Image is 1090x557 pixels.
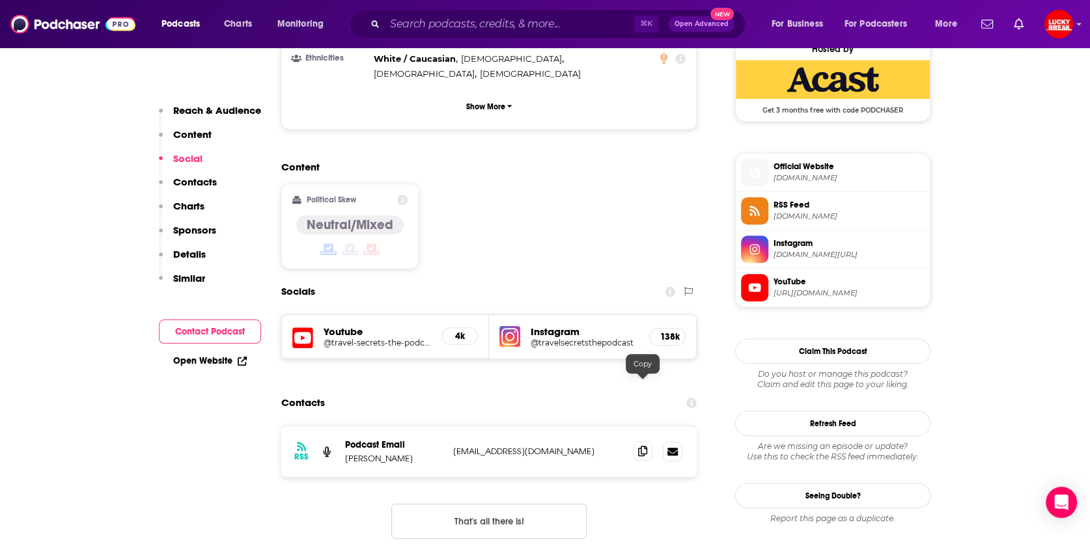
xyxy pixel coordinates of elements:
p: Content [173,128,212,141]
span: New [710,8,734,20]
span: Podcasts [161,15,200,33]
a: @travel-secrets-the-podcast [324,338,431,347]
h5: Instagram [531,325,639,338]
button: open menu [926,14,973,34]
a: Show notifications dropdown [976,13,998,35]
button: Show More [292,94,686,118]
span: For Business [772,15,823,33]
a: Instagram[DOMAIN_NAME][URL] [741,236,925,263]
p: Details [173,248,206,260]
button: open menu [268,14,341,34]
span: , [461,51,564,66]
span: White / Caucasian [374,53,456,64]
h5: 138k [660,331,675,342]
div: Copy [626,354,660,374]
a: Charts [216,14,260,34]
img: Podchaser - Follow, Share and Rate Podcasts [10,12,135,36]
p: Similar [173,272,205,284]
p: Charts [173,200,204,212]
span: For Podcasters [845,15,907,33]
h2: Political Skew [307,195,356,204]
div: Hosted by [736,44,930,55]
span: Logged in as annagregory [1044,10,1073,38]
p: Contacts [173,176,217,188]
a: Acast Deal: Get 3 months free with code PODCHASER [736,60,930,113]
span: shows.acast.com [774,173,925,183]
span: Charts [224,15,252,33]
img: User Profile [1044,10,1073,38]
span: feeds.acast.com [774,211,925,221]
p: Show More [466,102,505,111]
img: iconImage [499,326,520,347]
p: [PERSON_NAME] [345,453,443,464]
a: Show notifications dropdown [1009,13,1029,35]
button: Details [159,248,206,272]
p: Sponsors [173,224,216,236]
button: Contact Podcast [159,319,261,344]
span: [DEMOGRAPHIC_DATA] [374,68,475,79]
p: Reach & Audience [173,104,261,116]
div: Report this page as a duplicate. [735,513,930,524]
span: , [374,66,477,81]
button: Claim This Podcast [735,338,930,364]
button: Social [159,152,203,176]
a: Official Website[DOMAIN_NAME] [741,159,925,186]
span: Get 3 months free with code PODCHASER [736,99,930,115]
img: Acast Deal: Get 3 months free with code PODCHASER [736,60,930,99]
h4: Neutral/Mixed [307,217,393,233]
span: [DEMOGRAPHIC_DATA] [480,68,581,79]
button: Show profile menu [1044,10,1073,38]
button: Charts [159,200,204,224]
a: Open Website [173,355,247,366]
h2: Content [281,161,686,173]
button: open menu [836,14,926,34]
div: Claim and edit this page to your liking. [735,369,930,390]
h2: Contacts [281,390,325,415]
button: open menu [152,14,217,34]
button: Nothing here. [391,504,587,539]
h5: 4k [453,331,467,342]
button: Content [159,128,212,152]
span: https://www.youtube.com/@travel-secrets-the-podcast [774,288,925,298]
button: Contacts [159,176,217,200]
span: More [935,15,957,33]
button: open menu [762,14,839,34]
span: YouTube [774,276,925,288]
span: [DEMOGRAPHIC_DATA] [461,53,562,64]
a: RSS Feed[DOMAIN_NAME] [741,197,925,224]
span: Instagram [774,238,925,249]
h2: Socials [281,279,315,304]
button: Reach & Audience [159,104,261,128]
h3: RSS [294,452,309,462]
button: Similar [159,272,205,296]
a: @travelsecretsthepodcast [531,338,639,347]
span: , [374,51,458,66]
input: Search podcasts, credits, & more... [385,14,634,34]
span: Do you host or manage this podcast? [735,369,930,379]
div: Are we missing an episode or update? Use this to check the RSS feed immediately. [735,441,930,462]
span: Monitoring [277,15,324,33]
div: Open Intercom Messenger [1046,487,1077,518]
span: Open Advanced [675,21,729,27]
h5: Youtube [324,325,431,338]
span: RSS Feed [774,199,925,211]
div: Search podcasts, credits, & more... [361,9,758,39]
p: Podcast Email [345,439,443,450]
span: ⌘ K [634,16,658,33]
p: Social [173,152,203,165]
p: [EMAIL_ADDRESS][DOMAIN_NAME] [453,446,622,457]
a: YouTube[URL][DOMAIN_NAME] [741,274,925,301]
a: Seeing Double? [735,483,930,508]
button: Refresh Feed [735,411,930,436]
button: Open AdvancedNew [669,16,734,32]
button: Sponsors [159,224,216,248]
h3: Ethnicities [292,54,369,62]
span: instagram.com/travelsecretsthepodcast [774,250,925,260]
span: Official Website [774,161,925,172]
